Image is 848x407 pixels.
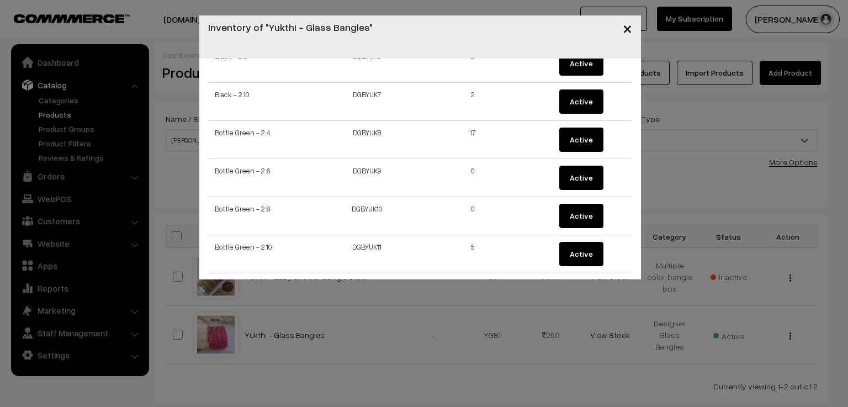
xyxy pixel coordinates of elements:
[420,45,526,83] td: 2
[208,20,373,35] h4: Inventory of "Yukthi - Glass Bangles"
[314,83,420,121] td: DGBYUK7
[314,159,420,197] td: DGBYUK9
[420,197,526,235] td: 0
[314,235,420,273] td: DGBYUK11
[314,197,420,235] td: DGBYUK10
[559,89,603,114] button: Active
[208,159,314,197] td: Bottle Green - 2.6
[208,83,314,121] td: Black - 2.10
[314,121,420,159] td: DGBYUK8
[314,45,420,83] td: DGBYUK6
[208,121,314,159] td: Bottle Green - 2.4
[614,11,641,45] button: Close
[208,273,314,311] td: Coral - 2.4
[208,45,314,83] td: Black - 2.8
[208,235,314,273] td: Bottle Green - 2.10
[420,121,526,159] td: 17
[623,18,632,38] span: ×
[559,242,603,266] button: Active
[559,166,603,190] button: Active
[420,273,526,311] td: 0
[314,273,420,311] td: DGBYUK12
[559,204,603,228] button: Active
[420,235,526,273] td: 5
[559,51,603,76] button: Active
[420,159,526,197] td: 0
[559,128,603,152] button: Active
[420,83,526,121] td: 2
[208,197,314,235] td: Bottle Green - 2.8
